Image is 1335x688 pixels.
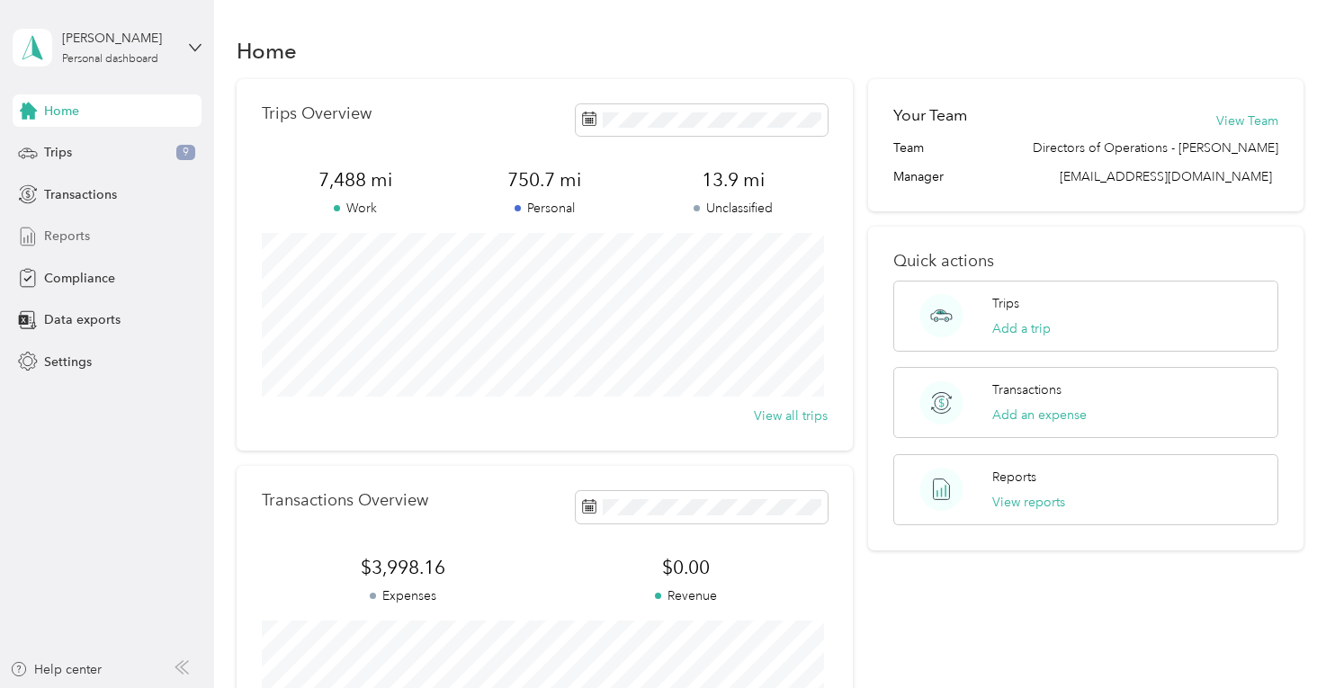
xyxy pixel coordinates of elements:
[262,586,545,605] p: Expenses
[262,167,451,192] span: 7,488 mi
[44,102,79,121] span: Home
[1033,138,1278,157] span: Directors of Operations - [PERSON_NAME]
[992,468,1036,487] p: Reports
[237,41,297,60] h1: Home
[10,660,102,679] button: Help center
[44,353,92,371] span: Settings
[262,491,428,510] p: Transactions Overview
[44,227,90,246] span: Reports
[62,29,175,48] div: [PERSON_NAME]
[44,310,121,329] span: Data exports
[44,143,72,162] span: Trips
[1060,169,1272,184] span: [EMAIL_ADDRESS][DOMAIN_NAME]
[450,199,639,218] p: Personal
[992,294,1019,313] p: Trips
[450,167,639,192] span: 750.7 mi
[1234,587,1335,688] iframe: Everlance-gr Chat Button Frame
[992,406,1087,424] button: Add an expense
[893,167,944,186] span: Manager
[1216,112,1278,130] button: View Team
[544,586,828,605] p: Revenue
[754,407,828,425] button: View all trips
[893,138,924,157] span: Team
[62,54,158,65] div: Personal dashboard
[893,252,1278,271] p: Quick actions
[992,493,1065,512] button: View reports
[992,380,1062,399] p: Transactions
[639,167,828,192] span: 13.9 mi
[893,104,967,127] h2: Your Team
[262,104,372,123] p: Trips Overview
[262,199,451,218] p: Work
[44,185,117,204] span: Transactions
[176,145,195,161] span: 9
[639,199,828,218] p: Unclassified
[262,555,545,580] span: $3,998.16
[544,555,828,580] span: $0.00
[44,269,115,288] span: Compliance
[992,319,1051,338] button: Add a trip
